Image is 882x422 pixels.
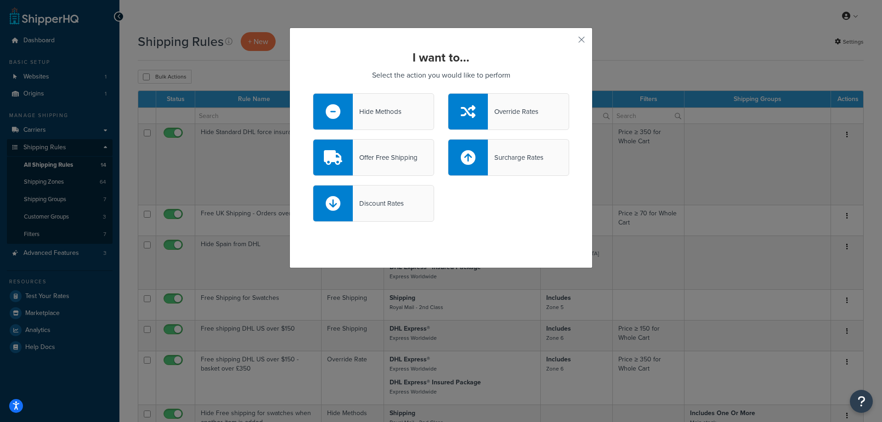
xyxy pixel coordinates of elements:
[353,151,418,164] div: Offer Free Shipping
[488,151,543,164] div: Surcharge Rates
[353,197,404,210] div: Discount Rates
[313,69,569,82] p: Select the action you would like to perform
[353,105,401,118] div: Hide Methods
[488,105,538,118] div: Override Rates
[413,49,469,66] strong: I want to...
[850,390,873,413] button: Open Resource Center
